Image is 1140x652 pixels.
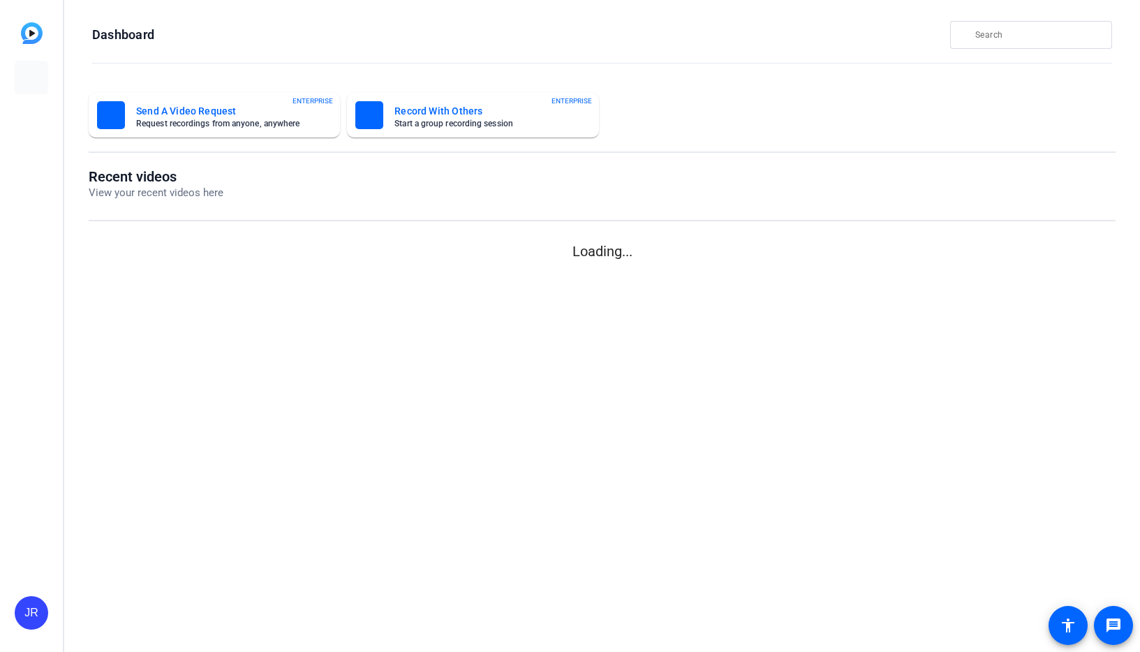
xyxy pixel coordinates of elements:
p: Loading... [89,241,1116,262]
h1: Recent videos [89,168,223,185]
span: ENTERPRISE [293,96,333,106]
img: blue-gradient.svg [21,22,43,44]
h1: Dashboard [92,27,154,43]
mat-icon: message [1105,617,1122,634]
span: ENTERPRISE [552,96,592,106]
div: JR [15,596,48,630]
button: Record With OthersStart a group recording sessionENTERPRISE [347,93,598,138]
mat-card-title: Record With Others [394,103,568,119]
input: Search [975,27,1101,43]
button: Send A Video RequestRequest recordings from anyone, anywhereENTERPRISE [89,93,340,138]
mat-icon: accessibility [1060,617,1076,634]
mat-card-title: Send A Video Request [136,103,309,119]
mat-card-subtitle: Start a group recording session [394,119,568,128]
p: View your recent videos here [89,185,223,201]
mat-card-subtitle: Request recordings from anyone, anywhere [136,119,309,128]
